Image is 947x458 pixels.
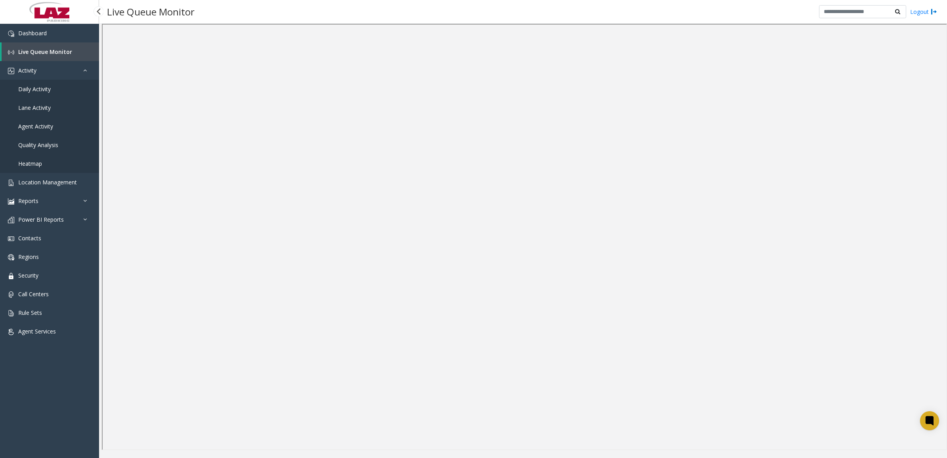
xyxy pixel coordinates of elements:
[103,2,199,21] h3: Live Queue Monitor
[18,160,42,167] span: Heatmap
[18,290,49,298] span: Call Centers
[8,236,14,242] img: 'icon'
[18,48,72,56] span: Live Queue Monitor
[18,104,51,111] span: Lane Activity
[931,8,937,16] img: logout
[18,309,42,316] span: Rule Sets
[18,216,64,223] span: Power BI Reports
[8,217,14,223] img: 'icon'
[18,328,56,335] span: Agent Services
[18,85,51,93] span: Daily Activity
[18,29,47,37] span: Dashboard
[8,291,14,298] img: 'icon'
[8,254,14,261] img: 'icon'
[18,178,77,186] span: Location Management
[8,31,14,37] img: 'icon'
[18,234,41,242] span: Contacts
[18,141,58,149] span: Quality Analysis
[8,310,14,316] img: 'icon'
[18,123,53,130] span: Agent Activity
[8,329,14,335] img: 'icon'
[18,253,39,261] span: Regions
[8,68,14,74] img: 'icon'
[8,273,14,279] img: 'icon'
[910,8,937,16] a: Logout
[18,67,36,74] span: Activity
[18,197,38,205] span: Reports
[2,42,99,61] a: Live Queue Monitor
[8,49,14,56] img: 'icon'
[8,198,14,205] img: 'icon'
[8,180,14,186] img: 'icon'
[18,272,38,279] span: Security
